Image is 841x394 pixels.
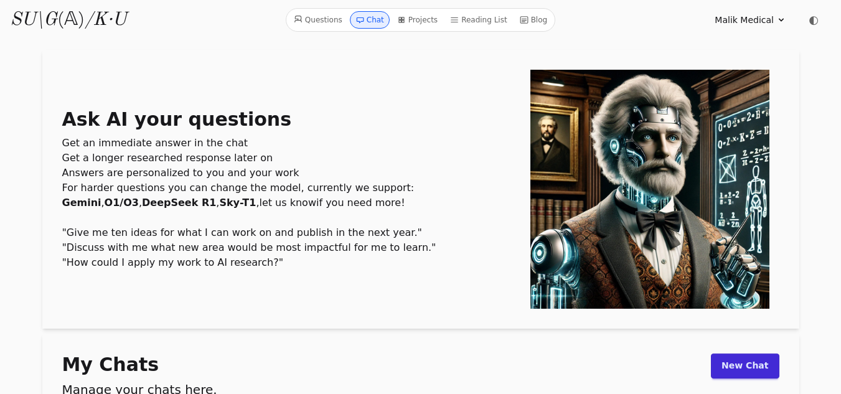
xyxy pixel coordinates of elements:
[62,354,217,376] h1: My Chats
[530,70,769,309] img: Chat Logo
[62,255,530,270] li: "How could I apply my work to AI research?"
[711,354,779,378] a: New Chat
[62,197,101,209] b: Gemini
[715,14,786,26] summary: Malik Medical
[85,11,126,29] i: /K·U
[289,11,347,29] a: Questions
[10,11,57,29] i: SU\G
[809,14,819,26] span: ◐
[350,11,390,29] a: Chat
[392,11,443,29] a: Projects
[105,197,139,209] b: O1/O3
[801,7,826,32] button: ◐
[62,240,530,255] li: "Discuss with me what new area would be most impactful for me to learn."
[219,197,256,209] b: Sky-T1
[62,108,530,131] h1: Ask AI your questions
[62,225,530,240] li: "Give me ten ideas for what I can work on and publish in the next year."
[715,14,774,26] span: Malik Medical
[259,197,316,209] a: let us know
[62,136,530,151] li: Get an immediate answer in the chat
[10,9,126,31] a: SU\G(𝔸)/K·U
[62,151,530,166] li: Get a longer researched response later on
[445,11,512,29] a: Reading List
[142,197,216,209] b: DeepSeek R1
[515,11,553,29] a: Blog
[62,195,530,210] li: , , , , if you need more!
[62,166,530,181] li: Answers are personalized to you and your work
[62,181,530,195] li: For harder questions you can change the model, currently we support:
